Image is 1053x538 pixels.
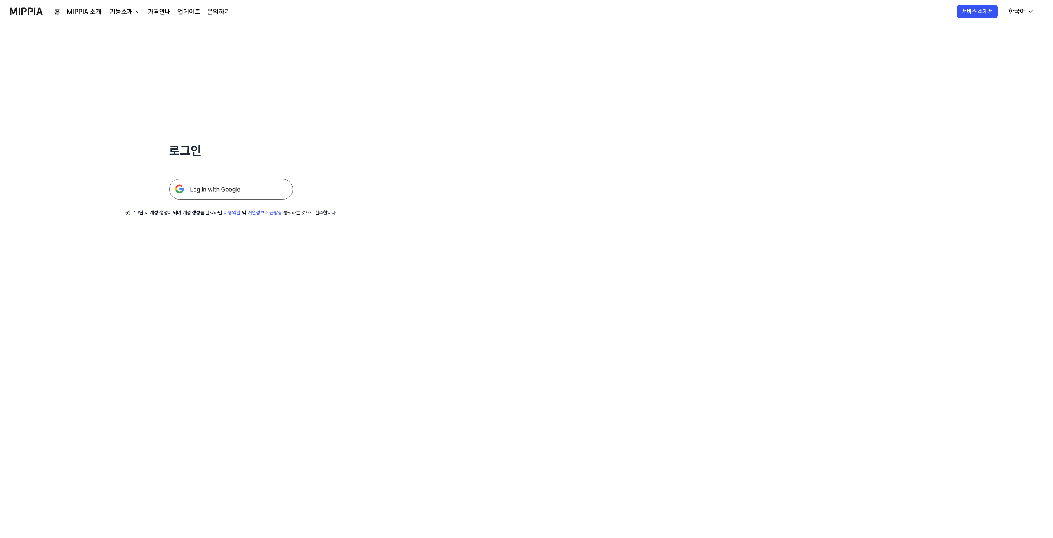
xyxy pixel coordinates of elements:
a: 개인정보 취급방침 [248,210,282,216]
a: MIPPIA 소개 [67,7,102,17]
a: 홈 [54,7,60,17]
a: 업데이트 [177,7,201,17]
a: 가격안내 [148,7,171,17]
div: 한국어 [1007,7,1027,16]
img: 구글 로그인 버튼 [169,179,293,200]
button: 서비스 소개서 [957,5,998,18]
button: 한국어 [1002,3,1039,20]
a: 문의하기 [207,7,230,17]
button: 기능소개 [108,7,141,17]
div: 첫 로그인 시 계정 생성이 되며 계정 생성을 완료하면 및 동의하는 것으로 간주합니다. [125,209,337,216]
a: 이용약관 [224,210,240,216]
h1: 로그인 [169,142,293,159]
div: 기능소개 [108,7,135,17]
